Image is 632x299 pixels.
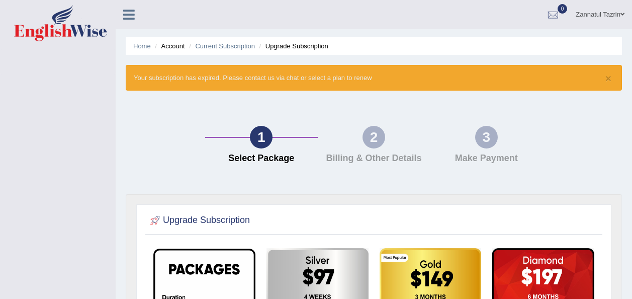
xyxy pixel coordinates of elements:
[126,65,622,91] div: Your subscription has expired. Please contact us via chat or select a plan to renew
[250,126,273,148] div: 1
[435,154,537,164] h4: Make Payment
[148,213,250,228] h2: Upgrade Subscription
[558,4,568,14] span: 0
[152,41,185,51] li: Account
[257,41,328,51] li: Upgrade Subscription
[605,73,611,84] button: ×
[133,42,151,50] a: Home
[363,126,385,148] div: 2
[210,154,313,164] h4: Select Package
[195,42,255,50] a: Current Subscription
[475,126,498,148] div: 3
[323,154,425,164] h4: Billing & Other Details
